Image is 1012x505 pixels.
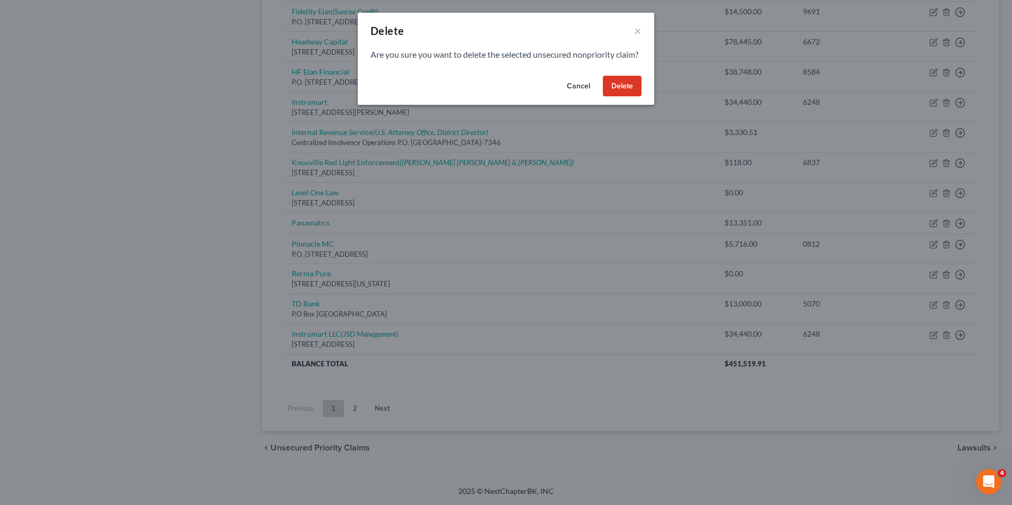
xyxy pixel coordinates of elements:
span: 4 [998,469,1006,477]
div: Delete [371,23,404,38]
p: Are you sure you want to delete the selected unsecured nonpriority claim? [371,49,641,61]
button: Cancel [558,76,599,97]
button: × [634,24,641,37]
button: Delete [603,76,641,97]
iframe: Intercom live chat [976,469,1001,494]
